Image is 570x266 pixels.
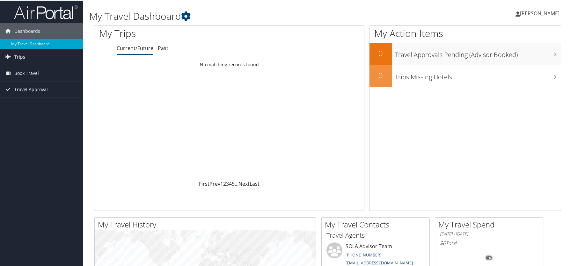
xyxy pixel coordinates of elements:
[235,180,238,187] span: …
[369,69,392,80] h2: 0
[440,239,538,246] h6: Total
[438,219,543,229] h2: My Travel Spend
[395,47,561,59] h3: Travel Approvals Pending (Advisor Booked)
[117,44,153,51] a: Current/Future
[226,180,229,187] a: 3
[369,42,561,64] a: 0Travel Approvals Pending (Advisor Booked)
[209,180,220,187] a: Prev
[14,81,48,97] span: Travel Approval
[325,219,429,229] h2: My Travel Contacts
[346,251,381,257] a: [PHONE_NUMBER]
[223,180,226,187] a: 2
[94,58,364,70] td: No matching records found
[14,48,25,64] span: Trips
[14,23,40,39] span: Dashboards
[369,47,392,58] h2: 0
[14,4,78,19] img: airportal-logo.png
[440,239,446,246] span: $0
[89,9,407,22] h1: My Travel Dashboard
[486,255,492,259] tspan: 0%
[250,180,259,187] a: Last
[369,64,561,87] a: 0Trips Missing Hotels
[14,65,39,81] span: Book Travel
[346,259,413,265] a: [EMAIL_ADDRESS][DOMAIN_NAME]
[220,180,223,187] a: 1
[238,180,250,187] a: Next
[520,9,559,16] span: [PERSON_NAME]
[232,180,235,187] a: 5
[369,26,561,40] h1: My Action Items
[440,230,538,236] h6: [DATE] - [DATE]
[99,26,247,40] h1: My Trips
[98,219,316,229] h2: My Travel History
[395,69,561,81] h3: Trips Missing Hotels
[158,44,168,51] a: Past
[326,230,425,239] h3: Travel Agents
[229,180,232,187] a: 4
[199,180,209,187] a: First
[515,3,566,22] a: [PERSON_NAME]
